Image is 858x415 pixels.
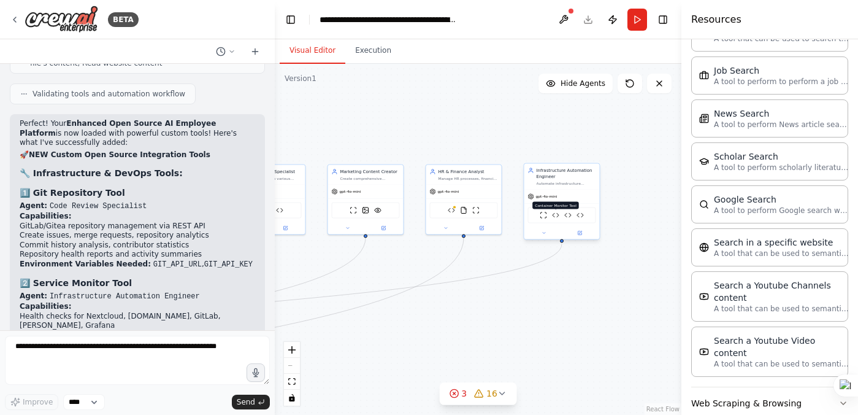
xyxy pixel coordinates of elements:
p: A tool to perform News article search with a search_query. [714,120,849,130]
div: Search a Youtube Channels content [714,279,849,304]
div: Scholar Search [714,150,849,163]
code: GIT_API_KEY [204,260,253,269]
button: Click to speak your automation idea [247,363,265,382]
img: Service Monitor Tool [576,212,584,219]
div: HR & Finance Analyst [439,169,498,175]
strong: 2️⃣ Service Monitor Tool [20,278,132,288]
img: FileReadTool [460,207,467,214]
button: toggle interactivity [284,390,300,406]
li: Create issues, merge requests, repository analytics [20,231,255,241]
p: A tool to perform scholarly literature search with a search_query. [714,163,849,173]
button: Open in side panel [464,225,499,232]
img: ScrapeWebsiteTool [472,207,480,214]
button: fit view [284,374,300,390]
strong: Capabilities: [20,212,71,220]
span: 3 [461,387,467,400]
div: Marketing Content CreatorCreate comprehensive marketing materials, SEO content, and visual assets... [327,165,404,235]
img: ScrapeWebsiteTool [540,212,547,219]
span: gpt-4o-mini [536,194,557,199]
img: SerplyScholarSearchTool [699,157,709,166]
div: Manage HR processes, financial analysis, and operational reporting for {department} using open so... [439,176,498,181]
button: Hide right sidebar [654,11,672,28]
strong: Capabilities: [20,302,71,311]
p: A tool that can be used to semantic search a query from a Youtube Video content. [714,359,849,369]
p: A tool to perform to perform a job search in the [GEOGRAPHIC_DATA] with a search_query. [714,77,849,87]
span: 16 [486,387,497,400]
span: Send [237,397,255,407]
img: VisionTool [374,207,381,214]
img: SerplyWebSearchTool [699,200,709,209]
img: YoutubeChannelSearchTool [699,292,709,301]
div: Infrastructure Automation Engineer [537,168,596,180]
img: Log Analysis Tool [276,207,283,214]
code: Infrastructure Automation Engineer [50,292,200,301]
strong: Enhanced Open Source AI Employee Platform [20,119,216,138]
span: Validating tools and automation workflow [33,89,185,99]
span: gpt-4o-mini [340,189,361,194]
strong: 1️⃣ Git Repository Tool [20,188,125,198]
h2: 🚀 [20,150,255,160]
button: Visual Editor [280,38,345,64]
div: Job Search [714,64,849,77]
div: Infrastructure Automation EngineerAutomate infrastructure deployment, monitor system health, and ... [524,165,600,241]
button: Improve [5,394,58,410]
h4: Resources [691,12,741,27]
img: Log Analysis Tool [564,212,572,219]
strong: NEW Custom Open Source Integration Tools [29,150,210,159]
img: ScrapeWebsiteTool [350,207,357,214]
button: Start a new chat [245,44,265,59]
code: Code Review Specialist [50,202,147,211]
div: News Search [714,107,849,120]
button: Hide left sidebar [282,11,299,28]
div: Create comprehensive marketing materials, SEO content, and visual assets for {marketing_campaign}... [340,176,400,181]
p: A tool that can be used to semantic search a query from a Youtube Channels content. [714,304,849,314]
p: Perfect! Your is now loaded with powerful custom tools! Here's what I've successfully added: [20,119,255,148]
li: Commit history analysis, contributor statistics [20,241,255,250]
strong: Environment Variables Needed: [20,260,151,268]
button: Open in side panel [366,225,401,232]
div: BETA [108,12,139,27]
button: 316 [439,382,517,405]
li: Repository health reports and activity summaries [20,250,255,260]
div: Google Search [714,193,849,206]
span: gpt-4o-mini [438,189,459,194]
div: Search a Youtube Video content [714,335,849,359]
strong: Agent: [20,201,47,210]
code: GIT_API_URL [153,260,202,269]
button: zoom in [284,342,300,358]
img: YoutubeVideoSearchTool [699,347,709,357]
strong: 🔧 Infrastructure & DevOps Tools: [20,168,183,178]
span: Hide Agents [561,79,605,88]
div: Version 1 [285,74,316,83]
nav: breadcrumb [320,14,458,26]
button: Switch to previous chat [211,44,240,59]
li: Health checks for Nextcloud, [DOMAIN_NAME], GitLab, [PERSON_NAME], Grafana [20,312,255,331]
img: DallETool [362,207,369,214]
img: ERP CRM Tool [448,207,455,214]
p: A tool that can be used to semantic search a query from a specific URL content. [714,249,849,258]
img: Container Monitor Tool [552,212,559,219]
div: HR & Finance AnalystManage HR processes, financial analysis, and operational reporting for {depar... [426,165,502,235]
button: Open in side panel [562,230,597,237]
button: Send [232,395,270,409]
li: , [20,260,255,270]
div: Marketing Content Creator [340,169,400,175]
span: Improve [23,397,53,407]
img: SerplyNewsSearchTool [699,114,709,123]
button: Open in side panel [268,225,303,232]
a: React Flow attribution [646,406,680,413]
li: GitLab/Gitea repository management via REST API [20,222,255,231]
div: Automate infrastructure deployment, monitor system health, and manage containerized applications ... [537,181,596,186]
p: A tool to perform Google search with a search_query. [714,206,849,215]
img: Logo [25,6,98,33]
img: SerplyJobSearchTool [699,71,709,80]
button: Execution [345,38,401,64]
div: Search in a specific website [714,236,849,249]
img: WebsiteSearchTool [699,242,709,252]
strong: Agent: [20,292,47,300]
div: React Flow controls [284,342,300,406]
button: Hide Agents [538,74,613,93]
